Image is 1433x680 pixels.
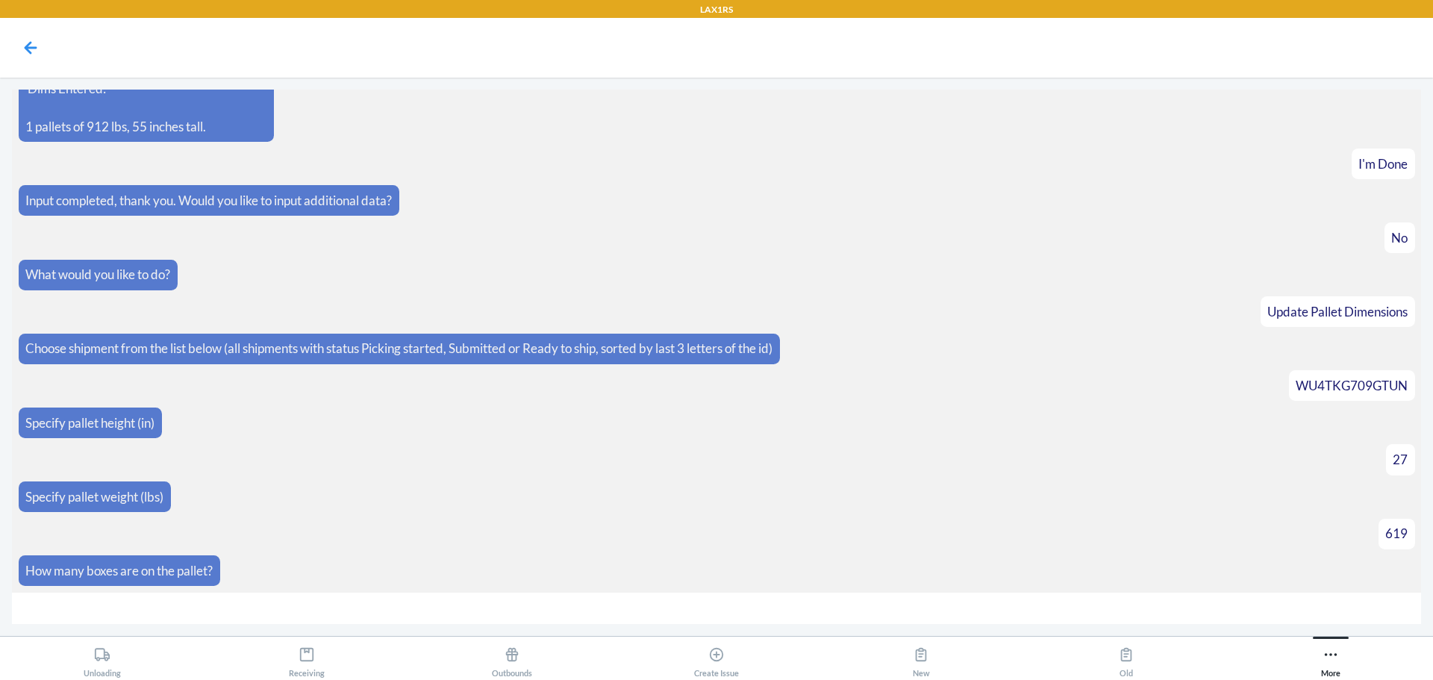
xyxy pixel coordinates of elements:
button: Create Issue [614,637,819,678]
span: No [1391,230,1408,246]
div: Receiving [289,640,325,678]
div: Unloading [84,640,121,678]
p: LAX1RS [700,3,733,16]
p: Choose shipment from the list below (all shipments with status Picking started, Submitted or Read... [25,339,772,358]
div: Create Issue [694,640,739,678]
div: Outbounds [492,640,532,678]
p: Specify pallet height (in) [25,414,154,433]
button: Outbounds [410,637,614,678]
span: 619 [1385,525,1408,541]
button: New [819,637,1023,678]
span: WU4TKG709GTUN [1296,378,1408,393]
p: Specify pallet weight (lbs) [25,487,163,507]
button: Receiving [205,637,409,678]
div: More [1321,640,1340,678]
div: New [913,640,930,678]
button: Old [1023,637,1228,678]
span: 27 [1393,452,1408,467]
button: More [1228,637,1433,678]
p: Input completed, thank you. Would you like to input additional data? [25,191,392,210]
span: I'm Done [1358,156,1408,172]
p: 1 pallets of 912 lbs, 55 inches tall. [25,117,266,137]
p: How many boxes are on the pallet? [25,561,213,581]
span: Update Pallet Dimensions [1267,304,1408,319]
div: Old [1118,640,1134,678]
p: What would you like to do? [25,265,170,284]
